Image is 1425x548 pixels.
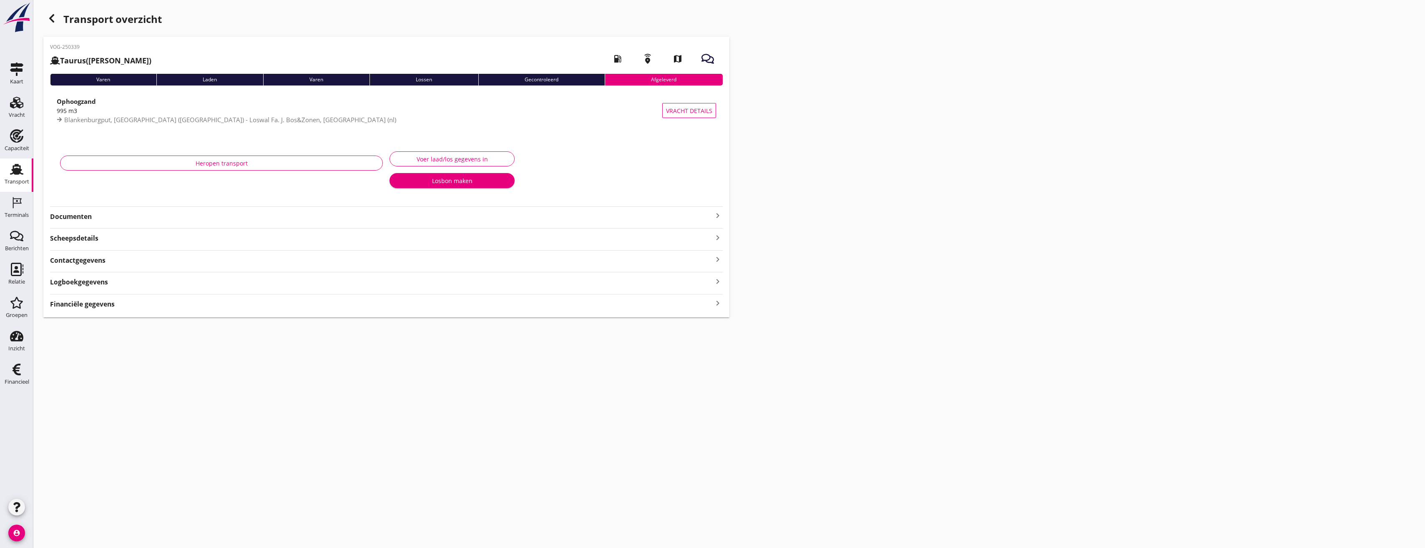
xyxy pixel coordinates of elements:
[156,74,263,85] div: Laden
[50,234,98,243] strong: Scheepsdetails
[713,232,723,243] i: keyboard_arrow_right
[605,74,723,85] div: Afgeleverd
[369,74,478,85] div: Lossen
[50,299,115,309] strong: Financiële gegevens
[662,103,716,118] button: Vracht details
[64,116,396,124] span: Blankenburgput, [GEOGRAPHIC_DATA] ([GEOGRAPHIC_DATA]) - Loswal Fa. J. Bos&Zonen, [GEOGRAPHIC_DATA...
[5,179,29,184] div: Transport
[9,112,25,118] div: Vracht
[5,246,29,251] div: Berichten
[50,277,108,287] strong: Logboekgegevens
[390,173,515,188] button: Losbon maken
[8,525,25,541] i: account_circle
[60,156,383,171] button: Heropen transport
[713,276,723,287] i: keyboard_arrow_right
[60,55,86,65] strong: Taurus
[57,97,96,106] strong: Ophoogzand
[10,79,23,84] div: Kaart
[5,146,29,151] div: Capaciteit
[713,254,723,265] i: keyboard_arrow_right
[50,256,106,265] strong: Contactgegevens
[43,10,729,30] div: Transport overzicht
[397,155,508,163] div: Voer laad/los gegevens in
[636,47,659,70] i: emergency_share
[713,211,723,221] i: keyboard_arrow_right
[2,2,32,33] img: logo-small.a267ee39.svg
[5,212,29,218] div: Terminals
[478,74,605,85] div: Gecontroleerd
[67,159,376,168] div: Heropen transport
[50,43,151,51] p: VOG-250339
[666,106,712,115] span: Vracht details
[263,74,369,85] div: Varen
[5,379,29,385] div: Financieel
[666,47,689,70] i: map
[50,55,151,66] h2: ([PERSON_NAME])
[50,74,156,85] div: Varen
[8,279,25,284] div: Relatie
[8,346,25,351] div: Inzicht
[713,298,723,309] i: keyboard_arrow_right
[57,106,662,115] div: 995 m3
[396,176,508,185] div: Losbon maken
[6,312,28,318] div: Groepen
[390,151,515,166] button: Voer laad/los gegevens in
[50,212,713,221] strong: Documenten
[50,92,723,129] a: Ophoogzand995 m3Blankenburgput, [GEOGRAPHIC_DATA] ([GEOGRAPHIC_DATA]) - Loswal Fa. J. Bos&Zonen, ...
[606,47,629,70] i: local_gas_station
